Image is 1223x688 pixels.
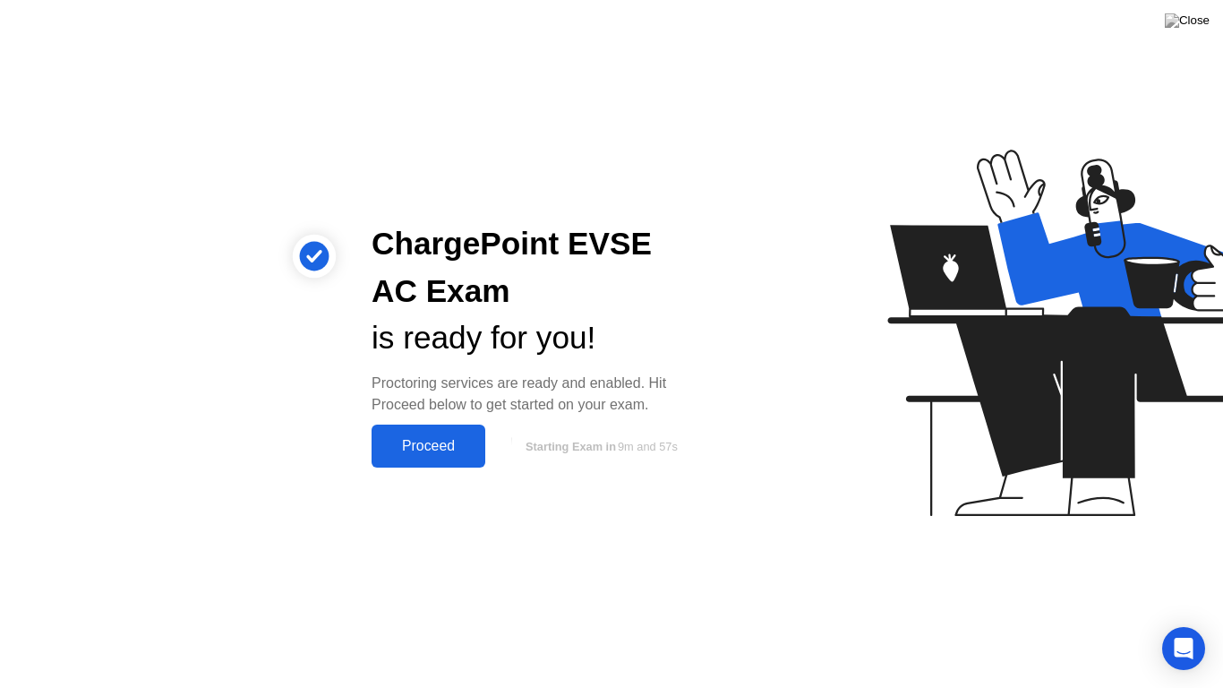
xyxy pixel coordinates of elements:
button: Proceed [372,425,485,468]
span: 9m and 57s [618,440,678,453]
img: Close [1165,13,1210,28]
div: Proctoring services are ready and enabled. Hit Proceed below to get started on your exam. [372,373,705,416]
div: Proceed [377,438,480,454]
div: ChargePoint EVSE AC Exam [372,220,705,315]
button: Starting Exam in9m and 57s [494,429,705,463]
div: is ready for you! [372,314,705,362]
div: Open Intercom Messenger [1162,627,1205,670]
